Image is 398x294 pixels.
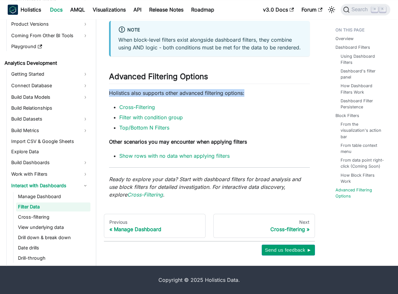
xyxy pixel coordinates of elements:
kbd: K [379,6,386,12]
a: Build Relationships [9,104,90,113]
a: Manage Dashboard [16,192,90,201]
a: Visualizations [89,4,130,15]
p: Holistics also supports other advanced filtering options: [109,89,310,97]
a: Block Filters [335,113,359,119]
nav: Docs pages [104,214,315,238]
div: Note [118,26,302,34]
a: Build Dashboards [9,157,90,168]
div: Previous [109,219,200,225]
a: Overview [335,36,353,42]
a: Using Dashboard Filters [341,53,385,65]
a: Docs [46,4,66,15]
a: Cross-Filtering [119,104,155,110]
a: Date drills [16,243,90,252]
a: How Block Filters Work [341,172,385,184]
a: Top/Bottom N Filters [119,124,169,131]
div: Manage Dashboard [109,226,200,232]
a: Work with Filters [9,169,90,179]
a: Coming From Other BI Tools [9,30,90,41]
a: Advanced Filtering Options [335,187,388,199]
a: From the visualization's action bar [341,121,385,140]
a: v3.0 Docs [259,4,298,15]
a: Playground [9,42,90,51]
a: Connect Database [9,80,90,91]
a: Dashboard Filters [335,44,370,50]
a: Build Metrics [9,125,90,136]
a: Explore Data [9,147,90,156]
b: Holistics [21,6,41,13]
a: Import CSV & Google Sheets [9,137,90,146]
a: Getting Started [9,69,90,79]
a: Filter with condition group [119,114,183,121]
a: Show rows with no data when applying filters [119,153,230,159]
a: HolisticsHolistics [8,4,41,15]
a: View underlying data [16,223,90,232]
a: Release Notes [145,4,187,15]
div: Cross-filtering [219,226,309,232]
a: Drill down & break down [16,233,90,242]
a: Sharing Data [9,264,90,274]
a: Cross-filtering [16,213,90,222]
div: Copyright © 2025 Holistics Data. [24,276,374,284]
a: Cross-Filtering [127,191,163,198]
a: PreviousManage Dashboard [104,214,206,238]
strong: Other scenarios you may encounter when applying filters [109,139,247,145]
a: Product Versions [9,19,90,29]
p: When block-level filters exist alongside dashboard filters, they combine using AND logic - both c... [118,36,302,51]
img: Holistics [8,4,18,15]
a: Dashboard's filter panel [341,68,385,80]
em: Ready to explore your data? Start with dashboard filters for broad analysis and use block filters... [109,176,301,198]
a: Build Datasets [9,114,90,124]
a: Roadmap [187,4,218,15]
a: API [130,4,145,15]
a: AMQL [66,4,89,15]
a: Drill-through [16,254,90,263]
a: NextCross-filtering [213,214,315,238]
a: Filter Data [16,202,90,211]
kbd: ⌘ [371,6,378,12]
h2: Advanced Filtering Options [109,72,310,84]
a: From table context menu [341,142,385,155]
a: How Dashboard Filters Work [341,83,385,95]
button: Switch between dark and light mode (currently light mode) [326,4,337,15]
a: Build Data Models [9,92,90,102]
span: Search [350,7,372,13]
a: From data point right-click (Coming Soon) [341,157,385,169]
span: Send us feedback ► [265,246,312,254]
a: Analytics Development [3,59,90,68]
a: Dashboard Filter Persistence [341,98,385,110]
div: Next [219,219,309,225]
a: Forum [298,4,326,15]
a: Interact with Dashboards [9,181,90,191]
button: Send us feedback ► [262,245,315,256]
button: Search (Command+K) [341,4,390,15]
